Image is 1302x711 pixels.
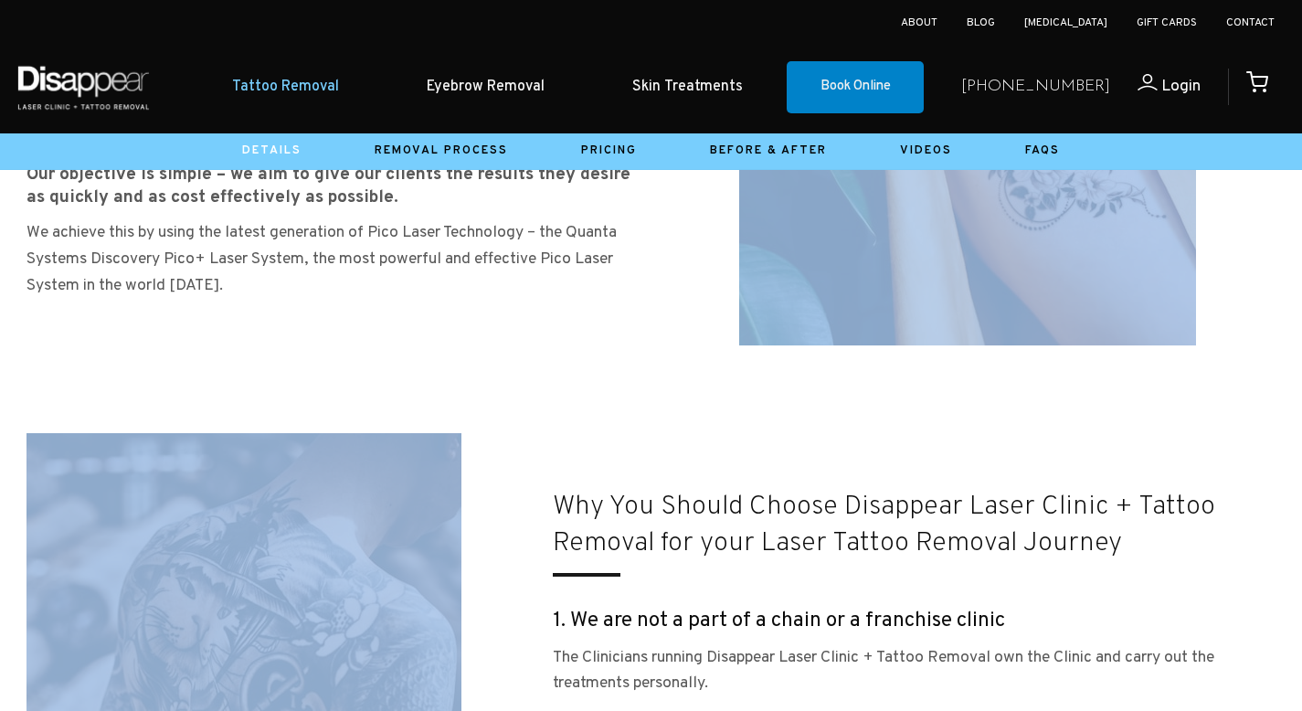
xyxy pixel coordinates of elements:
a: Eyebrow Removal [383,59,588,115]
a: Skin Treatments [588,59,787,115]
p: The Clinicians running Disappear Laser Clinic + Tattoo Removal own the Clinic and carry out the t... [553,645,1276,698]
small: Why You Should Choose Disappear Laser Clinic + Tattoo Removal for your Laser Tattoo Removal Journey [553,490,1215,560]
a: Tattoo Removal [188,59,383,115]
a: Faqs [1025,143,1060,158]
a: Removal Process [375,143,508,158]
a: [PHONE_NUMBER] [961,74,1110,101]
p: We achieve this by using the latest generation of Pico Laser Technology – the Quanta Systems Disc... [26,220,644,299]
span: Login [1161,76,1201,97]
a: Pricing [581,143,637,158]
a: Contact [1226,16,1275,30]
big: 1. We are not a part of a chain or a franchise clinic [553,608,1005,634]
a: [MEDICAL_DATA] [1024,16,1107,30]
a: Blog [967,16,995,30]
a: About [901,16,937,30]
img: Disappear - Laser Clinic and Tattoo Removal Services in Sydney, Australia [14,55,153,120]
a: Login [1110,74,1201,101]
a: Before & After [710,143,827,158]
a: Gift Cards [1137,16,1197,30]
a: Videos [900,143,952,158]
strong: Our objective is simple – we aim to give our clients the results they desire as quickly and as co... [26,164,630,208]
a: Details [242,143,302,158]
a: Book Online [787,61,924,114]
